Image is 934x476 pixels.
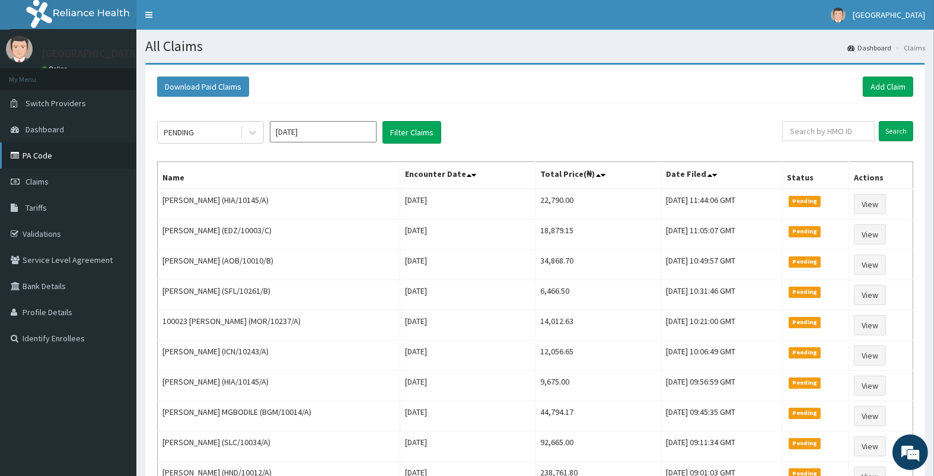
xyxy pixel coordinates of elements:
[25,124,64,135] span: Dashboard
[879,121,913,141] input: Search
[661,371,782,401] td: [DATE] 09:56:59 GMT
[789,408,821,418] span: Pending
[42,65,70,73] a: Online
[158,250,400,280] td: [PERSON_NAME] (AOB/10010/B)
[535,220,661,250] td: 18,879.15
[789,196,821,207] span: Pending
[535,162,661,189] th: Total Price(₦)
[854,345,886,366] a: View
[158,341,400,371] td: [PERSON_NAME] (ICN/10243/A)
[400,220,535,250] td: [DATE]
[854,436,886,456] a: View
[535,310,661,341] td: 14,012.63
[400,401,535,431] td: [DATE]
[535,280,661,310] td: 6,466.50
[42,48,139,59] p: [GEOGRAPHIC_DATA]
[854,285,886,305] a: View
[789,226,821,237] span: Pending
[853,9,925,20] span: [GEOGRAPHIC_DATA]
[782,121,875,141] input: Search by HMO ID
[661,431,782,462] td: [DATE] 09:11:34 GMT
[25,202,47,213] span: Tariffs
[157,77,249,97] button: Download Paid Claims
[270,121,377,142] input: Select Month and Year
[158,280,400,310] td: [PERSON_NAME] (SFL/10261/B)
[892,43,925,53] li: Claims
[831,8,846,23] img: User Image
[400,341,535,371] td: [DATE]
[400,162,535,189] th: Encounter Date
[158,371,400,401] td: [PERSON_NAME] (HIA/10145/A)
[400,280,535,310] td: [DATE]
[535,401,661,431] td: 44,794.17
[661,250,782,280] td: [DATE] 10:49:57 GMT
[854,224,886,245] a: View
[400,310,535,341] td: [DATE]
[535,431,661,462] td: 92,665.00
[158,310,400,341] td: 100023 [PERSON_NAME] (MOR/10237/A)
[535,250,661,280] td: 34,868.70
[25,98,86,109] span: Switch Providers
[789,438,821,449] span: Pending
[854,376,886,396] a: View
[789,377,821,388] span: Pending
[400,189,535,220] td: [DATE]
[789,256,821,267] span: Pending
[145,39,925,54] h1: All Claims
[854,194,886,214] a: View
[158,189,400,220] td: [PERSON_NAME] (HIA/10145/A)
[400,431,535,462] td: [DATE]
[854,315,886,335] a: View
[158,431,400,462] td: [PERSON_NAME] (SLC/10034/A)
[661,162,782,189] th: Date Filed
[25,176,49,187] span: Claims
[782,162,849,189] th: Status
[863,77,913,97] a: Add Claim
[535,189,661,220] td: 22,790.00
[400,371,535,401] td: [DATE]
[789,287,821,297] span: Pending
[854,255,886,275] a: View
[158,220,400,250] td: [PERSON_NAME] (EDZ/10003/C)
[789,347,821,358] span: Pending
[535,341,661,371] td: 12,056.65
[164,126,194,138] div: PENDING
[661,220,782,250] td: [DATE] 11:05:07 GMT
[661,401,782,431] td: [DATE] 09:45:35 GMT
[400,250,535,280] td: [DATE]
[6,36,33,62] img: User Image
[847,43,891,53] a: Dashboard
[854,406,886,426] a: View
[158,401,400,431] td: [PERSON_NAME] MGBODILE (BGM/10014/A)
[661,280,782,310] td: [DATE] 10:31:46 GMT
[661,310,782,341] td: [DATE] 10:21:00 GMT
[849,162,913,189] th: Actions
[661,189,782,220] td: [DATE] 11:44:06 GMT
[158,162,400,189] th: Name
[661,341,782,371] td: [DATE] 10:06:49 GMT
[382,121,441,144] button: Filter Claims
[535,371,661,401] td: 9,675.00
[789,317,821,328] span: Pending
